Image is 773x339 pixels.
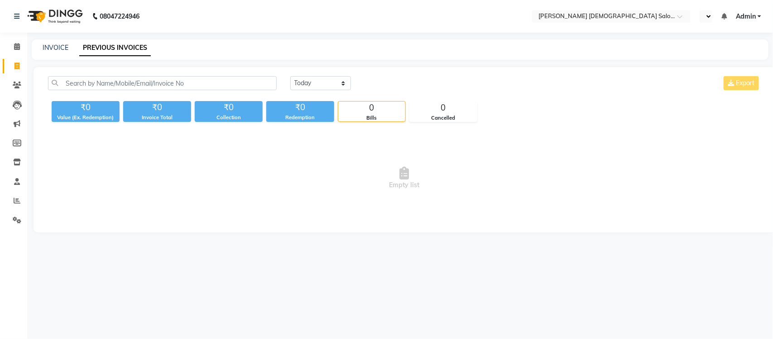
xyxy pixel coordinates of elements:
[736,12,756,21] span: Admin
[43,44,68,52] a: INVOICE
[410,114,477,122] div: Cancelled
[266,101,334,114] div: ₹0
[195,114,263,121] div: Collection
[52,101,120,114] div: ₹0
[338,102,405,114] div: 0
[23,4,85,29] img: logo
[195,101,263,114] div: ₹0
[123,114,191,121] div: Invoice Total
[52,114,120,121] div: Value (Ex. Redemption)
[266,114,334,121] div: Redemption
[48,76,277,90] input: Search by Name/Mobile/Email/Invoice No
[410,102,477,114] div: 0
[123,101,191,114] div: ₹0
[338,114,405,122] div: Bills
[48,133,761,223] span: Empty list
[100,4,139,29] b: 08047224946
[79,40,151,56] a: PREVIOUS INVOICES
